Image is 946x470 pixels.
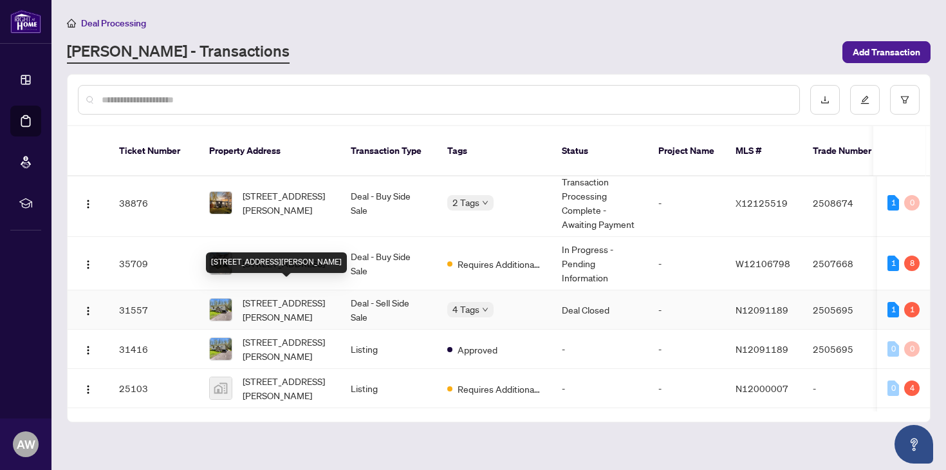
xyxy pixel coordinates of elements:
[243,189,330,217] span: [STREET_ADDRESS][PERSON_NAME]
[83,199,93,209] img: Logo
[802,290,893,330] td: 2505695
[81,17,146,29] span: Deal Processing
[552,237,648,290] td: In Progress - Pending Information
[853,42,920,62] span: Add Transaction
[736,304,788,315] span: N12091189
[887,195,899,211] div: 1
[552,290,648,330] td: Deal Closed
[458,382,541,396] span: Requires Additional Docs
[243,335,330,363] span: [STREET_ADDRESS][PERSON_NAME]
[243,374,330,402] span: [STREET_ADDRESS][PERSON_NAME]
[887,341,899,357] div: 0
[458,257,541,271] span: Requires Additional Docs
[821,95,830,104] span: download
[802,369,893,408] td: -
[802,126,893,176] th: Trade Number
[340,237,437,290] td: Deal - Buy Side Sale
[458,343,497,357] span: Approved
[810,85,840,115] button: download
[802,237,893,290] td: 2507668
[67,19,76,28] span: home
[895,425,933,464] button: Open asap
[648,369,725,408] td: -
[648,237,725,290] td: -
[904,381,920,396] div: 4
[887,256,899,271] div: 1
[340,126,437,176] th: Transaction Type
[736,343,788,355] span: N12091189
[67,41,290,64] a: [PERSON_NAME] - Transactions
[842,41,931,63] button: Add Transaction
[452,302,479,317] span: 4 Tags
[206,252,347,273] div: [STREET_ADDRESS][PERSON_NAME]
[552,126,648,176] th: Status
[648,330,725,369] td: -
[802,169,893,237] td: 2508674
[904,195,920,211] div: 0
[725,126,802,176] th: MLS #
[83,345,93,355] img: Logo
[340,169,437,237] td: Deal - Buy Side Sale
[802,330,893,369] td: 2505695
[552,169,648,237] td: Transaction Processing Complete - Awaiting Payment
[17,435,35,453] span: AW
[199,126,340,176] th: Property Address
[210,192,232,214] img: thumbnail-img
[648,290,725,330] td: -
[83,384,93,395] img: Logo
[109,126,199,176] th: Ticket Number
[78,299,98,320] button: Logo
[890,85,920,115] button: filter
[736,258,790,269] span: W12106798
[109,169,199,237] td: 38876
[340,330,437,369] td: Listing
[850,85,880,115] button: edit
[83,259,93,270] img: Logo
[904,302,920,317] div: 1
[109,290,199,330] td: 31557
[887,381,899,396] div: 0
[109,369,199,408] td: 25103
[340,369,437,408] td: Listing
[482,306,488,313] span: down
[904,341,920,357] div: 0
[78,339,98,359] button: Logo
[210,377,232,399] img: thumbnail-img
[243,296,330,324] span: [STREET_ADDRESS][PERSON_NAME]
[482,200,488,206] span: down
[210,338,232,360] img: thumbnail-img
[109,237,199,290] td: 35709
[648,126,725,176] th: Project Name
[736,197,788,209] span: X12125519
[900,95,909,104] span: filter
[736,382,788,394] span: N12000007
[887,302,899,317] div: 1
[552,330,648,369] td: -
[340,290,437,330] td: Deal - Sell Side Sale
[452,195,479,210] span: 2 Tags
[860,95,869,104] span: edit
[78,253,98,274] button: Logo
[78,378,98,399] button: Logo
[83,306,93,316] img: Logo
[78,193,98,213] button: Logo
[109,330,199,369] td: 31416
[10,10,41,33] img: logo
[210,299,232,321] img: thumbnail-img
[552,369,648,408] td: -
[648,169,725,237] td: -
[437,126,552,176] th: Tags
[904,256,920,271] div: 8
